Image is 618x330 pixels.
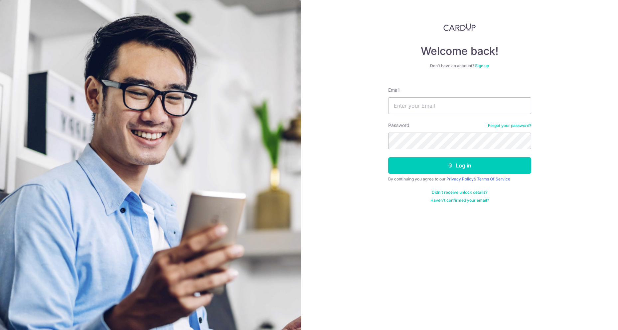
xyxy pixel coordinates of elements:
a: Privacy Policy [446,176,474,181]
a: Sign up [475,63,489,68]
a: Forgot your password? [488,123,531,128]
img: CardUp Logo [443,23,476,31]
button: Log in [388,157,531,174]
input: Enter your Email [388,97,531,114]
a: Terms Of Service [477,176,510,181]
a: Haven't confirmed your email? [430,198,489,203]
label: Password [388,122,409,129]
div: By continuing you agree to our & [388,176,531,182]
label: Email [388,87,399,93]
a: Didn't receive unlock details? [432,190,487,195]
div: Don’t have an account? [388,63,531,68]
h4: Welcome back! [388,45,531,58]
